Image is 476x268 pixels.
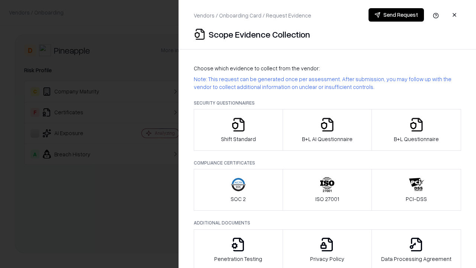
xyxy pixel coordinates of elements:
button: Shift Standard [194,109,283,151]
p: Additional Documents [194,220,461,226]
button: SOC 2 [194,169,283,211]
p: Shift Standard [221,135,256,143]
button: B+L Questionnaire [372,109,461,151]
p: Penetration Testing [214,255,262,263]
p: B+L AI Questionnaire [302,135,353,143]
p: Choose which evidence to collect from the vendor: [194,64,461,72]
p: Scope Evidence Collection [209,28,310,40]
button: ISO 27001 [283,169,372,211]
p: Data Processing Agreement [381,255,451,263]
p: Compliance Certificates [194,160,461,166]
button: PCI-DSS [372,169,461,211]
p: Vendors / Onboarding Card / Request Evidence [194,12,311,19]
p: ISO 27001 [315,195,339,203]
button: B+L AI Questionnaire [283,109,372,151]
p: PCI-DSS [406,195,427,203]
p: Note: This request can be generated once per assessment. After submission, you may follow up with... [194,75,461,91]
p: SOC 2 [231,195,246,203]
p: Security Questionnaires [194,100,461,106]
p: B+L Questionnaire [394,135,439,143]
p: Privacy Policy [310,255,344,263]
button: Send Request [369,8,424,22]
